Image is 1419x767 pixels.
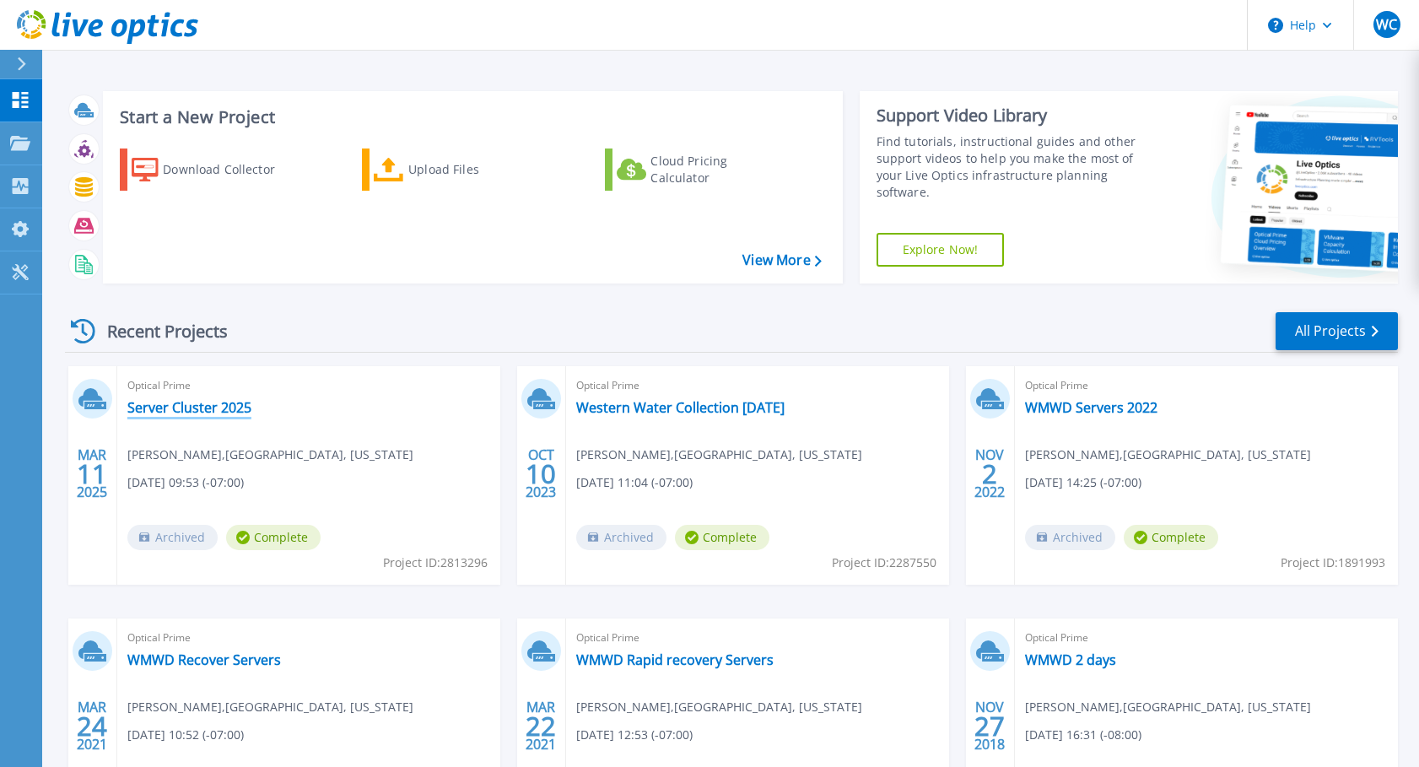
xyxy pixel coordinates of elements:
[576,726,693,744] span: [DATE] 12:53 (-07:00)
[127,651,281,668] a: WMWD Recover Servers
[1025,651,1116,668] a: WMWD 2 days
[127,525,218,550] span: Archived
[974,719,1005,733] span: 27
[974,443,1006,505] div: NOV 2022
[163,153,298,186] div: Download Collector
[1025,525,1115,550] span: Archived
[576,446,862,464] span: [PERSON_NAME] , [GEOGRAPHIC_DATA], [US_STATE]
[576,629,939,647] span: Optical Prime
[65,311,251,352] div: Recent Projects
[877,133,1149,201] div: Find tutorials, instructional guides and other support videos to help you make the most of your L...
[982,467,997,481] span: 2
[526,467,556,481] span: 10
[675,525,769,550] span: Complete
[832,554,936,572] span: Project ID: 2287550
[1281,554,1385,572] span: Project ID: 1891993
[127,446,413,464] span: [PERSON_NAME] , [GEOGRAPHIC_DATA], [US_STATE]
[226,525,321,550] span: Complete
[1376,18,1397,31] span: WC
[576,698,862,716] span: [PERSON_NAME] , [GEOGRAPHIC_DATA], [US_STATE]
[127,726,244,744] span: [DATE] 10:52 (-07:00)
[1276,312,1398,350] a: All Projects
[576,399,785,416] a: Western Water Collection [DATE]
[127,376,490,395] span: Optical Prime
[1124,525,1218,550] span: Complete
[77,467,107,481] span: 11
[76,443,108,505] div: MAR 2025
[974,695,1006,757] div: NOV 2018
[877,105,1149,127] div: Support Video Library
[1025,473,1141,492] span: [DATE] 14:25 (-07:00)
[576,473,693,492] span: [DATE] 11:04 (-07:00)
[525,443,557,505] div: OCT 2023
[120,149,308,191] a: Download Collector
[576,525,666,550] span: Archived
[526,719,556,733] span: 22
[408,153,543,186] div: Upload Files
[127,629,490,647] span: Optical Prime
[1025,399,1157,416] a: WMWD Servers 2022
[1025,698,1311,716] span: [PERSON_NAME] , [GEOGRAPHIC_DATA], [US_STATE]
[1025,376,1388,395] span: Optical Prime
[127,399,251,416] a: Server Cluster 2025
[1025,629,1388,647] span: Optical Prime
[605,149,793,191] a: Cloud Pricing Calculator
[127,698,413,716] span: [PERSON_NAME] , [GEOGRAPHIC_DATA], [US_STATE]
[76,695,108,757] div: MAR 2021
[742,252,821,268] a: View More
[650,153,785,186] div: Cloud Pricing Calculator
[127,473,244,492] span: [DATE] 09:53 (-07:00)
[525,695,557,757] div: MAR 2021
[576,651,774,668] a: WMWD Rapid recovery Servers
[1025,446,1311,464] span: [PERSON_NAME] , [GEOGRAPHIC_DATA], [US_STATE]
[120,108,821,127] h3: Start a New Project
[362,149,550,191] a: Upload Files
[877,233,1005,267] a: Explore Now!
[383,554,488,572] span: Project ID: 2813296
[576,376,939,395] span: Optical Prime
[77,719,107,733] span: 24
[1025,726,1141,744] span: [DATE] 16:31 (-08:00)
